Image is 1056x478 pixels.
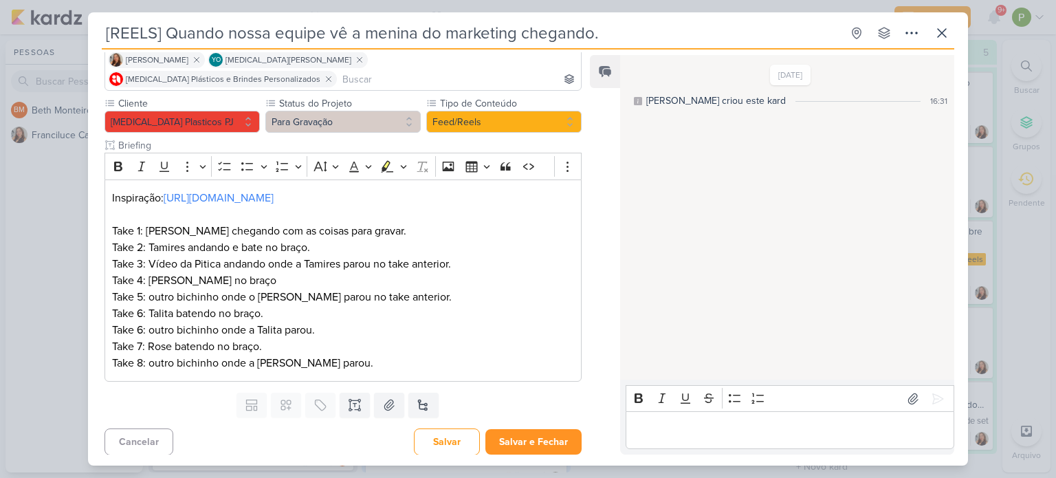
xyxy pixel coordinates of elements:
p: Take 6: outro bichinho onde a Talita parou. [112,322,574,338]
span: [MEDICAL_DATA][PERSON_NAME] [225,54,351,66]
button: [MEDICAL_DATA] Plasticos PJ [104,111,260,133]
p: Take 2: Tamires andando e bate no braço. [112,239,574,256]
div: Editor toolbar [626,385,954,412]
div: [PERSON_NAME] criou este kard [646,94,786,108]
p: Take 7: Rose batendo no braço. [112,338,574,355]
span: [MEDICAL_DATA] Plásticos e Brindes Personalizados [126,73,320,85]
p: Take 1: [PERSON_NAME] chegando com as coisas para gravar. [112,223,574,239]
img: Franciluce Carvalho [109,53,123,67]
button: Feed/Reels [426,111,582,133]
p: Take 4: [PERSON_NAME] no braço [112,272,574,289]
label: Tipo de Conteúdo [439,96,582,111]
div: 16:31 [930,95,947,107]
div: Editor editing area: main [104,180,582,382]
a: [URL][DOMAIN_NAME] [164,191,274,205]
span: [PERSON_NAME] [126,54,188,66]
label: Status do Projeto [278,96,421,111]
button: Para Gravação [265,111,421,133]
div: Yasmin Oliveira [209,53,223,67]
p: Take 3: Vídeo da Pitica andando onde a Tamires parou no take anterior. [112,256,574,272]
img: Allegra Plásticos e Brindes Personalizados [109,72,123,86]
input: Buscar [340,71,578,87]
button: Salvar e Fechar [485,429,582,455]
input: Kard Sem Título [102,21,841,45]
input: Texto sem título [115,138,582,153]
p: Take 6: Talita batendo no braço. [112,305,574,322]
label: Cliente [117,96,260,111]
p: YO [212,57,221,64]
button: Cancelar [104,428,173,455]
p: Inspiração: [112,190,574,206]
p: Take 8: outro bichinho onde a [PERSON_NAME] parou. [112,355,574,371]
div: Editor editing area: main [626,411,954,449]
div: Editor toolbar [104,153,582,180]
button: Salvar [414,428,480,455]
p: Take 5: outro bichinho onde o [PERSON_NAME] parou no take anterior. [112,289,574,305]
